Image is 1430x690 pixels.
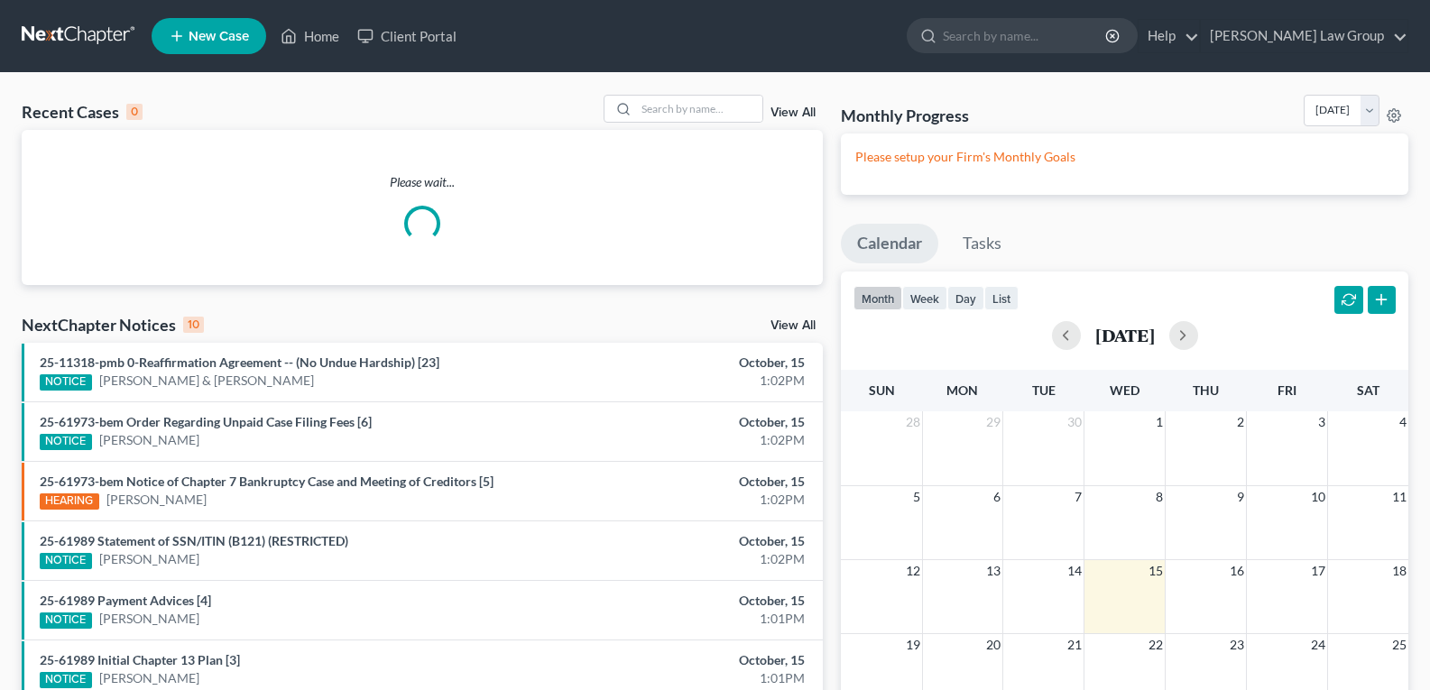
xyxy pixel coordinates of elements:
div: NOTICE [40,434,92,450]
span: 24 [1309,634,1327,656]
input: Search by name... [636,96,762,122]
div: NOTICE [40,612,92,629]
span: 30 [1066,411,1084,433]
span: 12 [904,560,922,582]
div: October, 15 [562,532,805,550]
span: 16 [1228,560,1246,582]
div: October, 15 [562,592,805,610]
a: [PERSON_NAME] [99,431,199,449]
div: Recent Cases [22,101,143,123]
span: 18 [1390,560,1408,582]
span: 11 [1390,486,1408,508]
span: 15 [1147,560,1165,582]
a: [PERSON_NAME] [99,669,199,687]
div: 1:02PM [562,550,805,568]
a: Tasks [946,224,1018,263]
a: Home [272,20,348,52]
div: NOTICE [40,672,92,688]
a: 25-61989 Initial Chapter 13 Plan [3] [40,652,240,667]
span: 25 [1390,634,1408,656]
span: Fri [1278,382,1296,398]
div: 10 [183,317,204,333]
a: Calendar [841,224,938,263]
a: 25-61989 Statement of SSN/ITIN (B121) (RESTRICTED) [40,533,348,548]
h3: Monthly Progress [841,105,969,126]
span: 17 [1309,560,1327,582]
div: October, 15 [562,413,805,431]
a: [PERSON_NAME] [99,610,199,628]
span: 5 [911,486,922,508]
span: 13 [984,560,1002,582]
div: 1:02PM [562,431,805,449]
a: 25-61973-bem Notice of Chapter 7 Bankruptcy Case and Meeting of Creditors [5] [40,474,494,489]
div: 1:02PM [562,372,805,390]
div: October, 15 [562,473,805,491]
div: NOTICE [40,374,92,391]
div: 0 [126,104,143,120]
a: 25-61973-bem Order Regarding Unpaid Case Filing Fees [6] [40,414,372,429]
div: 1:02PM [562,491,805,509]
a: 25-11318-pmb 0-Reaffirmation Agreement -- (No Undue Hardship) [23] [40,354,439,370]
span: 10 [1309,486,1327,508]
span: Sat [1357,382,1379,398]
span: New Case [189,30,249,43]
button: month [853,286,902,310]
a: Help [1139,20,1199,52]
span: 14 [1066,560,1084,582]
span: Thu [1193,382,1219,398]
span: 28 [904,411,922,433]
button: week [902,286,947,310]
span: 21 [1066,634,1084,656]
div: 1:01PM [562,669,805,687]
p: Please wait... [22,173,823,191]
p: Please setup your Firm's Monthly Goals [855,148,1394,166]
span: Tue [1032,382,1056,398]
div: NextChapter Notices [22,314,204,336]
span: Sun [869,382,895,398]
div: 1:01PM [562,610,805,628]
span: 1 [1154,411,1165,433]
span: 23 [1228,634,1246,656]
span: 7 [1073,486,1084,508]
span: Mon [946,382,978,398]
span: 3 [1316,411,1327,433]
div: October, 15 [562,354,805,372]
a: [PERSON_NAME] [106,491,207,509]
button: list [984,286,1019,310]
div: NOTICE [40,553,92,569]
span: 20 [984,634,1002,656]
span: 2 [1235,411,1246,433]
div: October, 15 [562,651,805,669]
a: [PERSON_NAME] & [PERSON_NAME] [99,372,314,390]
h2: [DATE] [1095,326,1155,345]
a: [PERSON_NAME] Law Group [1201,20,1407,52]
button: day [947,286,984,310]
span: 6 [992,486,1002,508]
span: 19 [904,634,922,656]
span: 8 [1154,486,1165,508]
a: View All [770,106,816,119]
a: 25-61989 Payment Advices [4] [40,593,211,608]
span: 29 [984,411,1002,433]
a: View All [770,319,816,332]
span: 22 [1147,634,1165,656]
span: 4 [1398,411,1408,433]
a: Client Portal [348,20,466,52]
span: 9 [1235,486,1246,508]
a: [PERSON_NAME] [99,550,199,568]
span: Wed [1110,382,1139,398]
input: Search by name... [943,19,1108,52]
div: HEARING [40,493,99,510]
